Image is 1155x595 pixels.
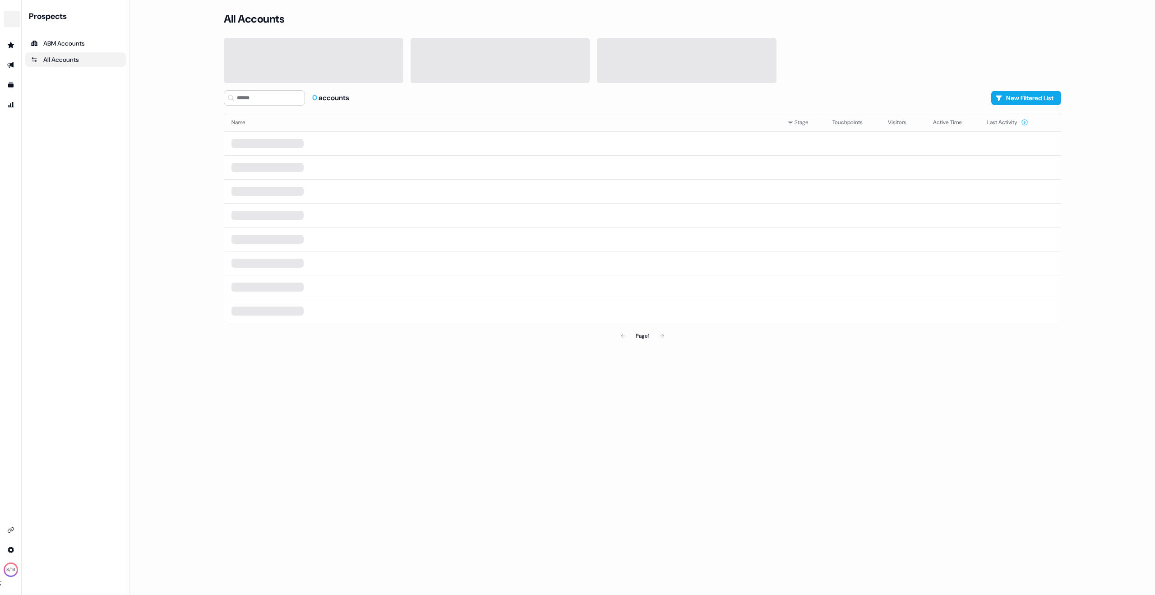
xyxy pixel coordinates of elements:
[224,113,780,131] th: Name
[888,114,917,130] button: Visitors
[312,93,349,103] div: accounts
[4,78,18,92] a: Go to templates
[787,118,818,127] div: Stage
[312,93,319,102] span: 0
[4,543,18,557] a: Go to integrations
[4,98,18,112] a: Go to attribution
[4,58,18,72] a: Go to outbound experience
[4,38,18,52] a: Go to prospects
[25,36,126,51] a: ABM Accounts
[31,39,120,48] div: ABM Accounts
[832,114,873,130] button: Touchpoints
[29,11,126,22] div: Prospects
[933,114,973,130] button: Active Time
[4,523,18,537] a: Go to integrations
[6,566,15,574] div: 8 /14
[991,91,1061,105] button: New Filtered List
[25,52,126,67] a: All accounts
[987,114,1028,130] button: Last Activity
[636,331,649,340] div: Page 1
[224,12,284,26] h3: All Accounts
[31,55,120,64] div: All Accounts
